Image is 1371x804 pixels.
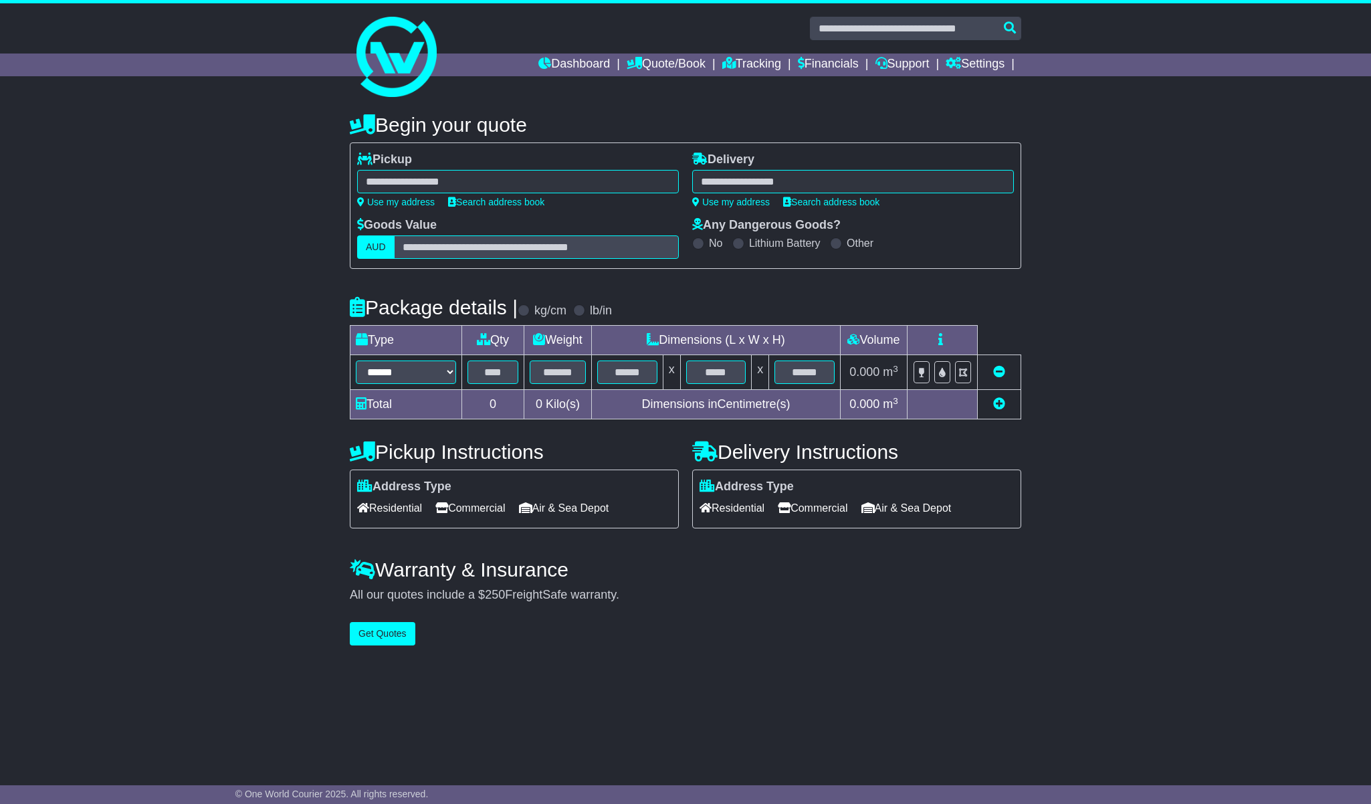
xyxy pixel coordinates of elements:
[357,498,422,518] span: Residential
[993,365,1005,379] a: Remove this item
[778,498,847,518] span: Commercial
[700,498,764,518] span: Residential
[840,326,907,355] td: Volume
[692,197,770,207] a: Use my address
[350,296,518,318] h4: Package details |
[462,390,524,419] td: 0
[663,355,680,390] td: x
[519,498,609,518] span: Air & Sea Depot
[893,364,898,374] sup: 3
[357,153,412,167] label: Pickup
[448,197,544,207] a: Search address book
[435,498,505,518] span: Commercial
[627,54,706,76] a: Quote/Book
[350,588,1021,603] div: All our quotes include a $ FreightSafe warranty.
[350,114,1021,136] h4: Begin your quote
[591,390,840,419] td: Dimensions in Centimetre(s)
[357,235,395,259] label: AUD
[350,559,1021,581] h4: Warranty & Insurance
[709,237,722,249] label: No
[861,498,952,518] span: Air & Sea Depot
[722,54,781,76] a: Tracking
[783,197,879,207] a: Search address book
[875,54,930,76] a: Support
[350,441,679,463] h4: Pickup Instructions
[350,622,415,645] button: Get Quotes
[993,397,1005,411] a: Add new item
[350,390,462,419] td: Total
[485,588,505,601] span: 250
[692,441,1021,463] h4: Delivery Instructions
[692,218,841,233] label: Any Dangerous Goods?
[590,304,612,318] label: lb/in
[357,197,435,207] a: Use my address
[798,54,859,76] a: Financials
[536,397,542,411] span: 0
[893,396,898,406] sup: 3
[538,54,610,76] a: Dashboard
[752,355,769,390] td: x
[524,326,592,355] td: Weight
[946,54,1005,76] a: Settings
[883,397,898,411] span: m
[524,390,592,419] td: Kilo(s)
[847,237,873,249] label: Other
[462,326,524,355] td: Qty
[849,365,879,379] span: 0.000
[883,365,898,379] span: m
[849,397,879,411] span: 0.000
[749,237,821,249] label: Lithium Battery
[235,789,429,799] span: © One World Courier 2025. All rights reserved.
[350,326,462,355] td: Type
[591,326,840,355] td: Dimensions (L x W x H)
[700,480,794,494] label: Address Type
[357,480,451,494] label: Address Type
[692,153,754,167] label: Delivery
[534,304,566,318] label: kg/cm
[357,218,437,233] label: Goods Value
